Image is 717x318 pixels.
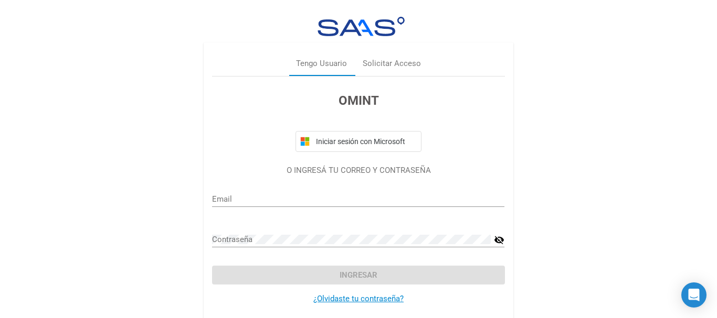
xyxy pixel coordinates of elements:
[340,270,377,280] span: Ingresar
[212,165,504,177] p: O INGRESÁ TU CORREO Y CONTRASEÑA
[313,294,404,303] a: ¿Olvidaste tu contraseña?
[314,137,417,146] span: Iniciar sesión con Microsoft
[296,131,421,152] button: Iniciar sesión con Microsoft
[212,91,504,110] h3: OMINT
[681,282,707,308] div: Open Intercom Messenger
[494,234,504,246] mat-icon: visibility_off
[212,266,504,284] button: Ingresar
[363,58,421,70] div: Solicitar Acceso
[296,58,347,70] div: Tengo Usuario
